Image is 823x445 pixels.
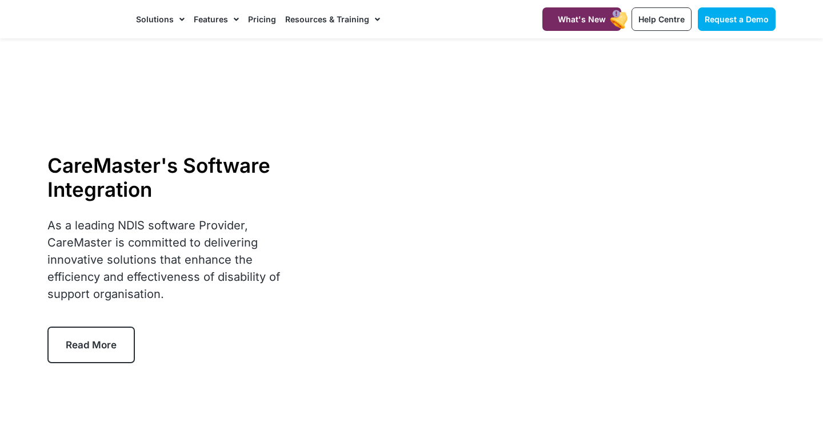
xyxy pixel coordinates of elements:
[47,327,135,363] a: Read More
[66,339,117,351] span: Read More
[47,153,295,201] h1: CareMaster's Software Integration
[698,7,776,31] a: Request a Demo
[705,14,769,24] span: Request a Demo
[47,217,295,303] p: As a leading NDIS software Provider, CareMaster is committed to delivering innovative solutions t...
[558,14,606,24] span: What's New
[638,14,685,24] span: Help Centre
[542,7,621,31] a: What's New
[47,11,125,28] img: CareMaster Logo
[632,7,692,31] a: Help Centre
